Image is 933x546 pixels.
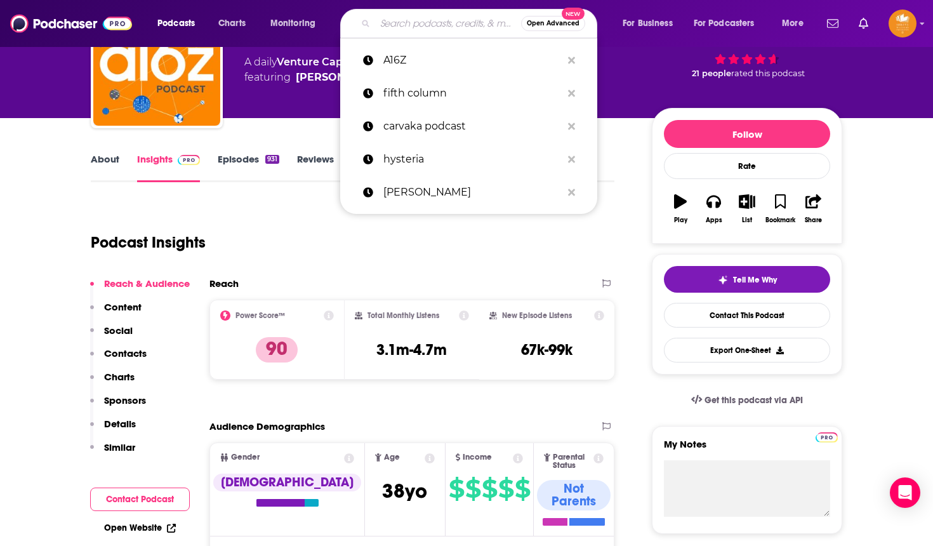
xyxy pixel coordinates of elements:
span: More [782,15,804,32]
a: Charts [210,13,253,34]
h1: Podcast Insights [91,233,206,252]
button: open menu [773,13,819,34]
span: For Business [623,15,673,32]
a: Contact This Podcast [664,303,830,328]
p: Brene Brown [383,176,562,209]
span: Monitoring [270,15,315,32]
button: Bookmark [764,186,797,232]
a: Show notifications dropdown [854,13,873,34]
span: Podcasts [157,15,195,32]
span: $ [498,479,513,499]
span: Get this podcast via API [705,395,803,406]
img: User Profile [889,10,916,37]
p: Sponsors [104,394,146,406]
a: InsightsPodchaser Pro [137,153,200,182]
div: Open Intercom Messenger [890,477,920,508]
div: Play [674,216,687,224]
div: Bookmark [765,216,795,224]
h3: 3.1m-4.7m [376,340,447,359]
div: [DEMOGRAPHIC_DATA] [213,474,361,491]
span: Parental Status [553,453,592,470]
a: Get this podcast via API [681,385,813,416]
div: Rate [664,153,830,179]
img: tell me why sparkle [718,275,728,285]
span: $ [515,479,530,499]
span: Income [463,453,492,462]
input: Search podcasts, credits, & more... [375,13,521,34]
button: Details [90,418,136,441]
h3: 67k-99k [521,340,572,359]
h2: Reach [209,277,239,290]
p: 90 [256,337,298,363]
button: Contact Podcast [90,488,190,511]
a: carvaka podcast [340,110,597,143]
a: About [91,153,119,182]
button: Open AdvancedNew [521,16,585,31]
button: Content [90,301,142,324]
img: Podchaser - Follow, Share and Rate Podcasts [10,11,132,36]
div: List [742,216,752,224]
button: List [731,186,764,232]
span: Logged in as ShreveWilliams [889,10,916,37]
a: A16Z [340,44,597,77]
button: open menu [614,13,689,34]
span: Gender [231,453,260,462]
p: A16Z [383,44,562,77]
label: My Notes [664,438,830,460]
span: Open Advanced [527,20,579,27]
a: Venture Capitalism [277,56,379,68]
p: Content [104,301,142,313]
button: Apps [697,186,730,232]
p: Contacts [104,347,147,359]
span: Age [384,453,400,462]
div: 931 [265,155,279,164]
button: Sponsors [90,394,146,418]
img: Podchaser Pro [816,432,838,443]
div: Share [805,216,822,224]
h2: Power Score™ [235,311,285,320]
button: Share [797,186,830,232]
button: Follow [664,120,830,148]
div: 90 21 peoplerated this podcast [652,8,842,86]
span: New [562,8,585,20]
a: [PERSON_NAME] [340,176,597,209]
button: open menu [261,13,332,34]
a: Pro website [816,430,838,443]
p: Similar [104,441,135,453]
h2: Total Monthly Listens [367,311,439,320]
span: 21 people [692,69,731,78]
button: open menu [149,13,211,34]
a: Hanne Winarsky [296,70,387,85]
div: Not Parents [537,480,611,510]
button: Show profile menu [889,10,916,37]
div: Search podcasts, credits, & more... [352,9,609,38]
div: A daily podcast [244,55,507,85]
span: featuring [244,70,507,85]
p: Details [104,418,136,430]
span: 38 yo [382,479,427,503]
span: rated this podcast [731,69,805,78]
button: Export One-Sheet [664,338,830,363]
a: fifth column [340,77,597,110]
a: Reviews8 [297,153,348,182]
span: For Podcasters [694,15,755,32]
h2: Audience Demographics [209,420,325,432]
a: Show notifications dropdown [822,13,844,34]
span: Charts [218,15,246,32]
button: Contacts [90,347,147,371]
a: Open Website [104,523,176,533]
button: Reach & Audience [90,277,190,301]
p: fifth column [383,77,562,110]
p: Charts [104,371,135,383]
span: Tell Me Why [733,275,777,285]
button: Charts [90,371,135,394]
img: Podchaser Pro [178,155,200,165]
button: tell me why sparkleTell Me Why [664,266,830,293]
button: open menu [685,13,773,34]
button: Social [90,324,133,348]
p: carvaka podcast [383,110,562,143]
span: $ [482,479,497,499]
span: $ [449,479,464,499]
p: Social [104,324,133,336]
